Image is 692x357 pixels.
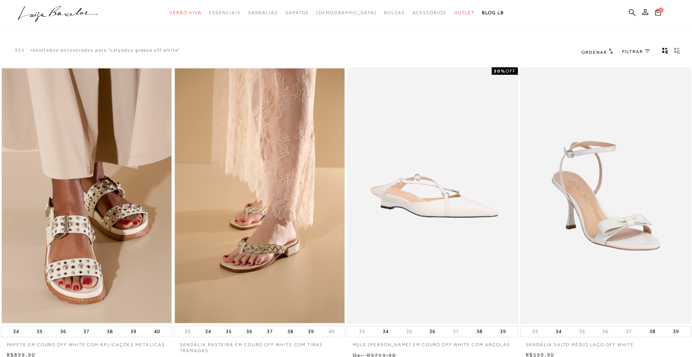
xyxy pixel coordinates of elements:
[357,328,367,335] button: 33
[105,326,115,337] button: 38
[520,337,691,348] a: SANDÁLIA SALTO MÉDIO LAÇO OFF WHITE
[482,6,504,20] a: BLOG LB
[175,68,345,323] img: SANDÁLIA RASTEIRA EM COURO OFF WHITE COM TIRAS TRAMADAS
[600,328,611,335] button: 36
[316,6,377,20] a: noSubCategoriesText
[244,326,254,337] button: 36
[454,6,475,20] a: categoryNavScreenReaderText
[413,6,447,20] a: categoryNavScreenReaderText
[553,326,564,337] button: 34
[454,10,475,15] span: Outlet
[530,328,540,335] button: 33
[474,326,485,337] button: 38
[152,326,162,337] button: 40
[285,6,309,20] a: categoryNavScreenReaderText
[2,68,172,323] img: PAPETE EM COURO OFF WHITE COM APLICAÇÕES METÁLICAS
[209,10,240,15] span: Essenciais
[169,6,201,20] a: categoryNavScreenReaderText
[81,326,92,337] button: 37
[15,47,25,53] p: 521
[265,326,275,337] button: 37
[1,337,172,348] a: PAPETE EM COURO OFF WHITE COM APLICAÇÕES METÁLICAS
[647,326,658,337] button: 38
[581,50,607,55] span: Ordenar
[347,337,518,348] a: MULE [PERSON_NAME] EM COURO OFF WHITE COM ARGOLAS
[182,328,193,335] button: 33
[128,326,139,337] button: 39
[506,68,516,74] span: OFF
[58,326,68,337] button: 36
[482,10,504,15] span: BLOG LB
[451,328,461,335] button: 37
[521,68,691,323] img: SANDÁLIA SALTO MÉDIO LAÇO OFF WHITE
[427,326,438,337] button: 36
[577,328,587,335] button: 35
[285,10,309,15] span: Sapatos
[209,6,240,20] a: categoryNavScreenReaderText
[174,337,345,354] a: SANDÁLIA RASTEIRA EM COURO OFF WHITE COM TIRAS TRAMADAS
[380,326,391,337] button: 34
[326,328,337,335] button: 40
[498,326,508,337] button: 39
[34,326,45,337] button: 35
[306,326,316,337] button: 39
[348,68,518,323] img: MULE ANABELA EM COURO OFF WHITE COM ARGOLAS
[316,10,377,15] span: [DEMOGRAPHIC_DATA]
[31,47,180,53] : resultados encontrados para "calçados grease off white"
[404,328,414,335] button: 35
[285,326,296,337] button: 38
[624,328,634,335] button: 37
[248,6,278,20] a: categoryNavScreenReaderText
[203,326,213,337] button: 34
[413,10,447,15] span: Acessórios
[223,326,234,337] button: 35
[672,47,682,57] button: gridText6Desc
[169,10,201,15] span: Verão Viva
[11,326,21,337] button: 34
[384,10,405,15] span: Bolsas
[660,47,670,57] button: Mostrar 4 produtos por linha
[671,326,681,337] button: 39
[494,68,506,74] strong: 50%
[658,7,664,13] span: 1
[653,8,663,18] button: 1
[384,6,405,20] a: categoryNavScreenReaderText
[622,49,643,55] span: FILTRAR
[248,10,278,15] span: Sandálias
